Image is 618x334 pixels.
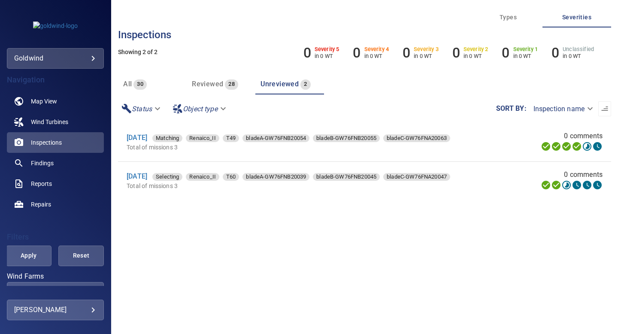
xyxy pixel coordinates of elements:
[7,173,104,194] a: reports noActive
[186,173,219,181] span: Renaico_II
[58,246,104,266] button: Reset
[513,46,538,52] h6: Severity 1
[541,180,551,190] svg: Uploading 100%
[403,45,410,61] h6: 0
[572,180,582,190] svg: ML Processing 0%
[364,46,389,52] h6: Severity 4
[14,303,97,317] div: [PERSON_NAME]
[223,134,239,142] div: T49
[186,134,219,142] div: Renaico_II
[6,246,51,266] button: Apply
[502,45,509,61] h6: 0
[31,159,54,167] span: Findings
[564,131,603,141] span: 0 comments
[7,194,104,215] a: repairs noActive
[592,180,603,190] svg: Classification 0%
[17,250,41,261] span: Apply
[152,173,182,181] span: Selecting
[513,53,538,59] p: in 0 WT
[313,134,380,143] span: bladeB-GW76FNB20055
[303,45,311,61] h6: 0
[452,45,488,61] li: Severity 2
[31,138,62,147] span: Inspections
[383,173,450,181] span: bladeC-GW76FNA20047
[152,134,182,143] span: Matching
[123,80,132,88] span: All
[479,12,537,23] span: Types
[548,12,606,23] span: Severities
[7,282,104,303] div: Wind Farms
[183,105,218,113] em: Object type
[563,46,594,52] h6: Unclassified
[496,105,527,112] label: Sort by :
[133,79,147,89] span: 30
[242,173,309,181] span: bladeA-GW76FNB20039
[414,46,439,52] h6: Severity 3
[502,45,538,61] li: Severity 1
[261,80,299,88] span: Unreviewed
[152,134,182,142] div: Matching
[592,141,603,152] svg: Classification 0%
[127,172,147,180] a: [DATE]
[353,45,389,61] li: Severity 4
[364,53,389,59] p: in 0 WT
[313,173,380,181] span: bladeB-GW76FNB20045
[313,134,380,142] div: bladeB-GW76FNB20055
[572,141,582,152] svg: ML Processing 100%
[383,134,450,142] div: bladeC-GW76FNA20063
[127,143,496,152] p: Total of missions 3
[33,21,78,30] img: goldwind-logo
[7,153,104,173] a: findings noActive
[169,101,231,116] div: Object type
[14,52,97,65] div: goldwind
[225,79,238,89] span: 28
[7,112,104,132] a: windturbines noActive
[561,180,572,190] svg: Selecting 15%
[223,134,239,143] span: T49
[7,273,104,280] label: Wind Farms
[300,79,310,89] span: 2
[127,182,496,190] p: Total of missions 3
[7,76,104,84] h4: Navigation
[31,200,51,209] span: Repairs
[563,53,594,59] p: in 0 WT
[7,233,104,241] h4: Filters
[315,46,339,52] h6: Severity 5
[383,134,450,143] span: bladeC-GW76FNA20063
[118,101,166,116] div: Status
[186,134,219,143] span: Renaico_II
[551,45,559,61] h6: 0
[561,141,572,152] svg: Selecting 100%
[31,97,57,106] span: Map View
[303,45,339,61] li: Severity 5
[582,141,592,152] svg: Matching 30%
[242,134,309,142] div: bladeA-GW76FNB20054
[31,179,52,188] span: Reports
[118,49,611,55] h5: Showing 2 of 2
[353,45,360,61] h6: 0
[403,45,439,61] li: Severity 3
[598,101,611,116] button: Sort list from oldest to newest
[463,53,488,59] p: in 0 WT
[452,45,460,61] h6: 0
[463,46,488,52] h6: Severity 2
[69,250,93,261] span: Reset
[7,91,104,112] a: map noActive
[223,173,239,181] span: T60
[192,80,223,88] span: Reviewed
[242,134,309,143] span: bladeA-GW76FNB20054
[315,53,339,59] p: in 0 WT
[414,53,439,59] p: in 0 WT
[527,101,598,116] div: Inspection name
[118,29,611,40] h3: Inspections
[551,141,561,152] svg: Data Formatted 100%
[31,118,68,126] span: Wind Turbines
[7,132,104,153] a: inspections active
[541,141,551,152] svg: Uploading 100%
[127,134,147,142] a: [DATE]
[7,48,104,69] div: goldwind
